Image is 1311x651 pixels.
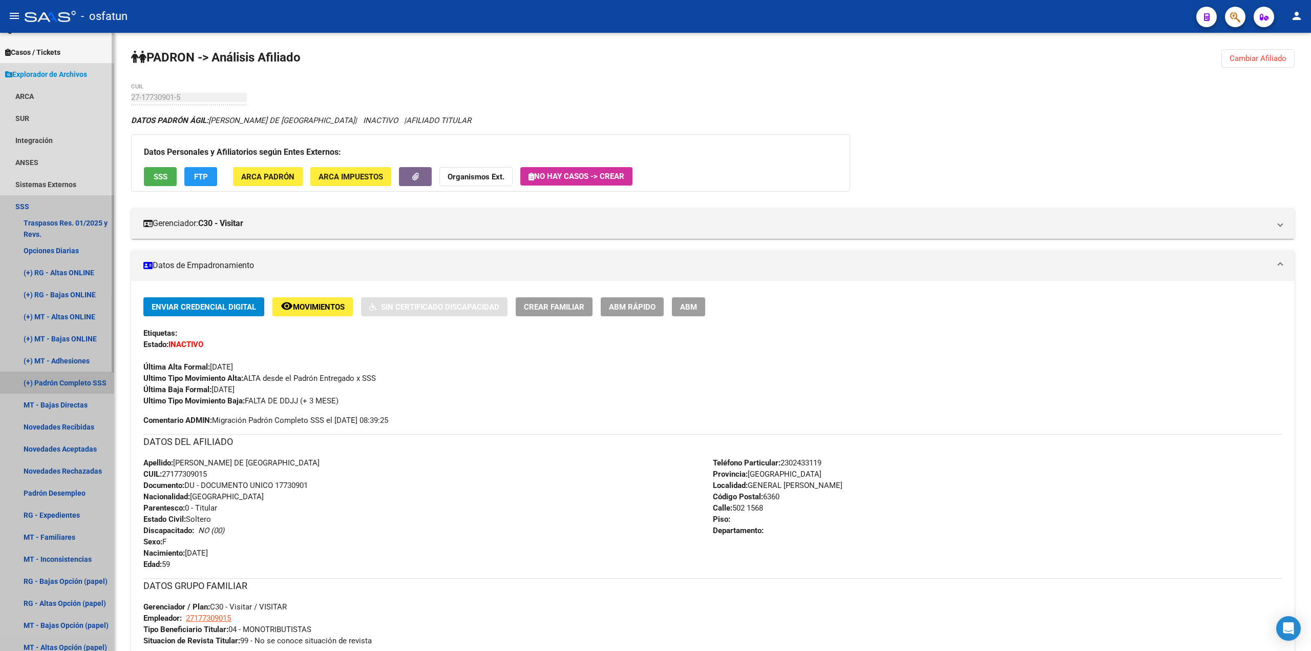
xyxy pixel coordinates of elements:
strong: Sexo: [143,537,162,546]
span: Sin Certificado Discapacidad [381,302,499,312]
strong: Gerenciador / Plan: [143,602,210,612]
span: Movimientos [293,302,345,312]
span: Explorador de Archivos [5,69,87,80]
span: FTP [194,172,208,181]
strong: Documento: [143,481,184,490]
span: ABM Rápido [609,302,655,312]
strong: Piso: [713,515,730,524]
span: [PERSON_NAME] DE [GEOGRAPHIC_DATA] [143,458,320,467]
button: Cambiar Afiliado [1221,49,1295,68]
span: 502 1568 [713,503,763,513]
strong: Nacimiento: [143,548,185,558]
span: Cambiar Afiliado [1230,54,1286,63]
strong: DATOS PADRÓN ÁGIL: [131,116,208,125]
mat-icon: person [1291,10,1303,22]
span: ALTA desde el Padrón Entregado x SSS [143,374,376,383]
strong: C30 - Visitar [198,218,243,229]
span: Crear Familiar [524,302,584,312]
mat-panel-title: Gerenciador: [143,218,1270,229]
button: No hay casos -> Crear [520,167,632,186]
button: ABM Rápido [601,297,664,316]
strong: Código Postal: [713,492,763,501]
span: Enviar Credencial Digital [152,302,256,312]
div: Open Intercom Messenger [1276,616,1301,641]
strong: Nacionalidad: [143,492,190,501]
strong: CUIL: [143,470,162,479]
span: 59 [143,560,170,569]
button: ABM [672,297,705,316]
strong: Departamento: [713,526,764,535]
button: SSS [144,167,177,186]
span: [DATE] [143,548,208,558]
i: NO (00) [198,526,224,535]
button: Organismos Ext. [439,167,513,186]
button: Enviar Credencial Digital [143,297,264,316]
span: 2302433119 [713,458,821,467]
span: DU - DOCUMENTO UNICO 17730901 [143,481,308,490]
strong: Ultimo Tipo Movimiento Baja: [143,396,245,405]
span: 27177309015 [143,470,207,479]
span: [DATE] [143,362,233,372]
span: F [143,537,166,546]
button: Sin Certificado Discapacidad [361,297,508,316]
strong: Comentario ADMIN: [143,416,212,425]
span: No hay casos -> Crear [528,172,624,181]
mat-expansion-panel-header: Gerenciador:C30 - Visitar [131,208,1295,239]
strong: Apellido: [143,458,173,467]
h3: Datos Personales y Afiliatorios según Entes Externos: [144,145,837,159]
span: ARCA Impuestos [319,172,383,181]
mat-icon: menu [8,10,20,22]
mat-expansion-panel-header: Datos de Empadronamiento [131,250,1295,281]
span: SSS [154,172,167,181]
i: | INACTIVO | [131,116,471,125]
strong: INACTIVO [168,340,203,349]
strong: Edad: [143,560,162,569]
strong: Calle: [713,503,732,513]
button: Crear Familiar [516,297,593,316]
strong: Última Alta Formal: [143,362,210,372]
button: ARCA Impuestos [310,167,391,186]
span: FALTA DE DDJJ (+ 3 MESE) [143,396,339,405]
span: GENERAL [PERSON_NAME] [713,481,842,490]
button: ARCA Padrón [233,167,303,186]
span: 27177309015 [186,614,231,623]
span: Soltero [143,515,211,524]
strong: Parentesco: [143,503,185,513]
span: [GEOGRAPHIC_DATA] [143,492,264,501]
strong: Última Baja Formal: [143,385,212,394]
h3: DATOS DEL AFILIADO [143,435,1282,449]
span: C30 - Visitar / VISITAR [143,602,287,612]
span: - osfatun [81,5,128,28]
strong: Estado Civil: [143,515,186,524]
span: ABM [680,302,697,312]
span: ARCA Padrón [241,172,294,181]
span: 6360 [713,492,779,501]
span: 0 - Titular [143,503,217,513]
strong: Estado: [143,340,168,349]
mat-panel-title: Datos de Empadronamiento [143,260,1270,271]
span: AFILIADO TITULAR [406,116,471,125]
strong: Teléfono Particular: [713,458,780,467]
mat-icon: remove_red_eye [281,300,293,312]
strong: Etiquetas: [143,329,177,338]
span: [GEOGRAPHIC_DATA] [713,470,821,479]
span: 99 - No se conoce situación de revista [143,636,372,645]
strong: Situacion de Revista Titular: [143,636,240,645]
strong: PADRON -> Análisis Afiliado [131,50,301,65]
span: 04 - MONOTRIBUTISTAS [143,625,311,634]
span: [DATE] [143,385,235,394]
span: [PERSON_NAME] DE [GEOGRAPHIC_DATA] [131,116,355,125]
strong: Provincia: [713,470,748,479]
strong: Empleador: [143,614,182,623]
button: Movimientos [272,297,353,316]
strong: Organismos Ext. [448,172,504,181]
button: FTP [184,167,217,186]
strong: Ultimo Tipo Movimiento Alta: [143,374,243,383]
span: Casos / Tickets [5,47,60,58]
strong: Localidad: [713,481,748,490]
strong: Discapacitado: [143,526,194,535]
span: Migración Padrón Completo SSS el [DATE] 08:39:25 [143,415,388,426]
strong: Tipo Beneficiario Titular: [143,625,228,634]
h3: DATOS GRUPO FAMILIAR [143,579,1282,593]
